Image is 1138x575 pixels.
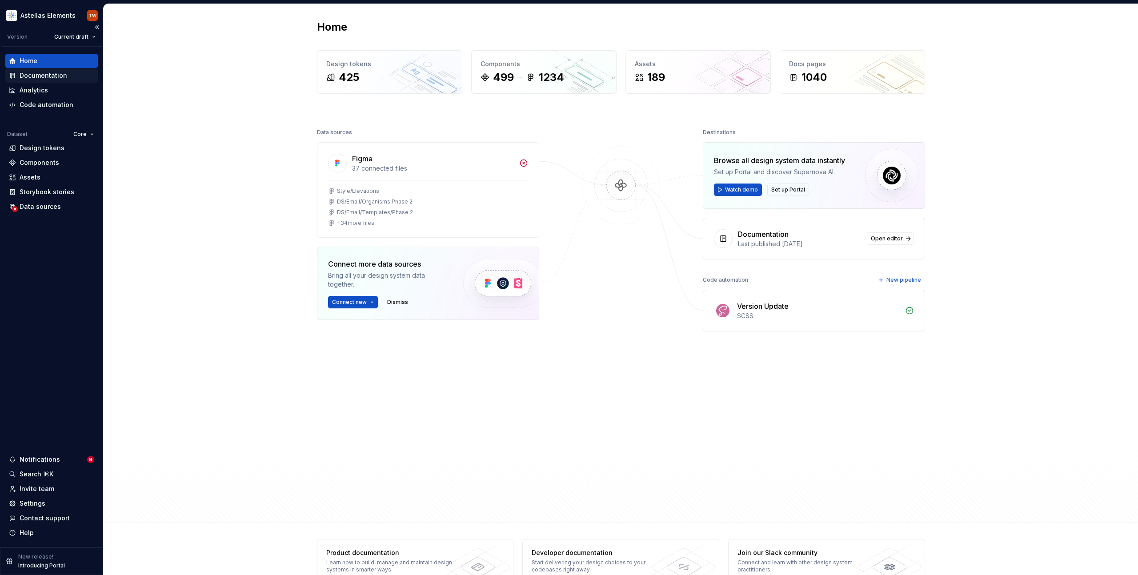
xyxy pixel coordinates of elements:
[5,511,98,525] button: Contact support
[20,56,37,65] div: Home
[20,158,59,167] div: Components
[20,202,61,211] div: Data sources
[471,50,617,94] a: Components4991234
[339,70,359,84] div: 425
[725,186,758,193] span: Watch demo
[352,164,514,173] div: 37 connected files
[867,232,914,245] a: Open editor
[328,296,378,308] button: Connect new
[6,10,17,21] img: b2369ad3-f38c-46c1-b2a2-f2452fdbdcd2.png
[18,553,53,560] p: New release!
[87,456,94,463] span: 9
[20,100,73,109] div: Code automation
[387,299,408,306] span: Dismiss
[20,484,54,493] div: Invite team
[714,155,845,166] div: Browse all design system data instantly
[5,156,98,170] a: Components
[801,70,827,84] div: 1040
[326,548,456,557] div: Product documentation
[5,200,98,214] a: Data sources
[738,229,789,240] div: Documentation
[737,301,789,311] div: Version Update
[5,185,98,199] a: Storybook stories
[703,126,736,139] div: Destinations
[737,548,867,557] div: Join our Slack community
[328,271,448,289] div: Bring all your design system data together.
[20,455,60,464] div: Notifications
[69,128,98,140] button: Core
[7,33,28,40] div: Version
[73,131,87,138] span: Core
[5,482,98,496] a: Invite team
[493,70,514,84] div: 499
[5,452,98,467] button: Notifications9
[2,6,101,25] button: Astellas ElementsTW
[5,83,98,97] a: Analytics
[532,548,661,557] div: Developer documentation
[317,142,539,238] a: Figma37 connected filesStyle/ElevationsDS/Email/Organisms Phase 2DS/Email/Templates/Phase 2+34mor...
[5,170,98,184] a: Assets
[771,186,805,193] span: Set up Portal
[871,235,903,242] span: Open editor
[20,470,53,479] div: Search ⌘K
[5,98,98,112] a: Code automation
[738,240,862,248] div: Last published [DATE]
[5,467,98,481] button: Search ⌘K
[326,60,453,68] div: Design tokens
[7,131,28,138] div: Dataset
[317,50,462,94] a: Design tokens425
[875,274,925,286] button: New pipeline
[337,209,413,216] div: DS/Email/Templates/Phase 2
[54,33,88,40] span: Current draft
[780,50,925,94] a: Docs pages1040
[328,259,448,269] div: Connect more data sources
[352,153,373,164] div: Figma
[332,299,367,306] span: Connect new
[50,31,100,43] button: Current draft
[18,562,65,569] p: Introducing Portal
[737,559,867,573] div: Connect and learn with other design system practitioners.
[383,296,412,308] button: Dismiss
[317,126,352,139] div: Data sources
[481,60,607,68] div: Components
[20,188,74,196] div: Storybook stories
[88,12,96,19] div: TW
[337,198,413,205] div: DS/Email/Organisms Phase 2
[20,71,67,80] div: Documentation
[91,21,103,33] button: Collapse sidebar
[714,168,845,176] div: Set up Portal and discover Supernova AI.
[337,220,374,227] div: + 34 more files
[767,184,809,196] button: Set up Portal
[5,68,98,83] a: Documentation
[886,276,921,284] span: New pipeline
[20,144,64,152] div: Design tokens
[20,173,40,182] div: Assets
[647,70,665,84] div: 189
[337,188,379,195] div: Style/Elevations
[5,141,98,155] a: Design tokens
[539,70,564,84] div: 1234
[20,11,76,20] div: Astellas Elements
[789,60,916,68] div: Docs pages
[737,311,900,320] div: SCSS
[317,20,347,34] h2: Home
[5,54,98,68] a: Home
[20,499,45,508] div: Settings
[5,496,98,511] a: Settings
[20,514,70,523] div: Contact support
[5,526,98,540] button: Help
[20,86,48,95] div: Analytics
[714,184,762,196] button: Watch demo
[20,528,34,537] div: Help
[326,559,456,573] div: Learn how to build, manage and maintain design systems in smarter ways.
[703,274,748,286] div: Code automation
[625,50,771,94] a: Assets189
[635,60,761,68] div: Assets
[532,559,661,573] div: Start delivering your design choices to your codebases right away.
